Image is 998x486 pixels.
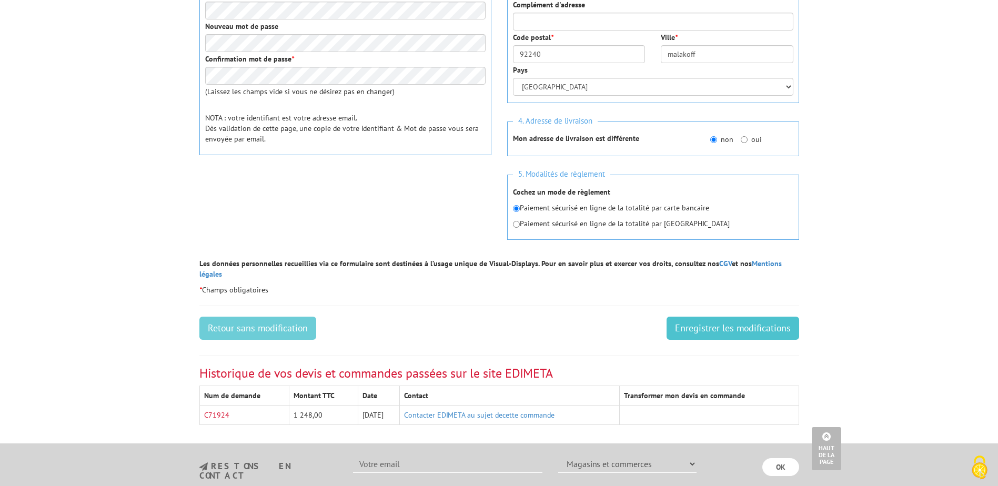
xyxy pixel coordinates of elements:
[205,86,486,97] p: (Laissez les champs vide si vous ne désirez pas en changer)
[199,259,782,279] a: Mentions légales
[661,32,678,43] label: Ville
[513,187,610,197] strong: Cochez un mode de règlement
[205,54,294,64] label: Confirmation mot de passe
[199,462,338,480] h3: restons en contact
[400,386,620,406] th: Contact
[513,134,639,143] strong: Mon adresse de livraison est différente
[741,136,748,143] input: oui
[513,32,553,43] label: Code postal
[812,427,841,470] a: Haut de la page
[513,65,528,75] label: Pays
[667,317,799,340] input: Enregistrer les modifications
[199,259,782,279] strong: Les données personnelles recueillies via ce formulaire sont destinées à l’usage unique de Visual-...
[199,174,359,215] iframe: reCAPTCHA
[289,386,358,406] th: Montant TTC
[204,410,229,420] a: C71924
[710,136,717,143] input: non
[199,462,208,471] img: newsletter.jpg
[199,317,316,340] a: Retour sans modification
[961,450,998,486] button: Cookies (fenêtre modale)
[966,454,993,481] img: Cookies (fenêtre modale)
[205,113,486,144] p: NOTA : votre identifiant est votre adresse email. Dès validation de cette page, une copie de votr...
[513,202,793,213] p: Paiement sécurisé en ligne de la totalité par carte bancaire
[513,218,793,229] p: Paiement sécurisé en ligne de la totalité par [GEOGRAPHIC_DATA]
[741,134,762,145] label: oui
[199,285,799,295] p: Champs obligatoires
[710,134,733,145] label: non
[762,458,799,476] input: OK
[358,406,400,425] td: [DATE]
[199,367,799,380] h3: Historique de vos devis et commandes passées sur le site EDIMETA
[358,386,400,406] th: Date
[513,114,598,128] span: 4. Adresse de livraison
[719,259,732,268] a: CGV
[404,410,555,420] a: Contacter EDIMETA au sujet decette commande
[353,455,542,473] input: Votre email
[205,21,278,32] label: Nouveau mot de passe
[199,386,289,406] th: Num de demande
[289,406,358,425] td: 1 248,00
[619,386,799,406] th: Transformer mon devis en commande
[513,167,610,181] span: 5. Modalités de règlement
